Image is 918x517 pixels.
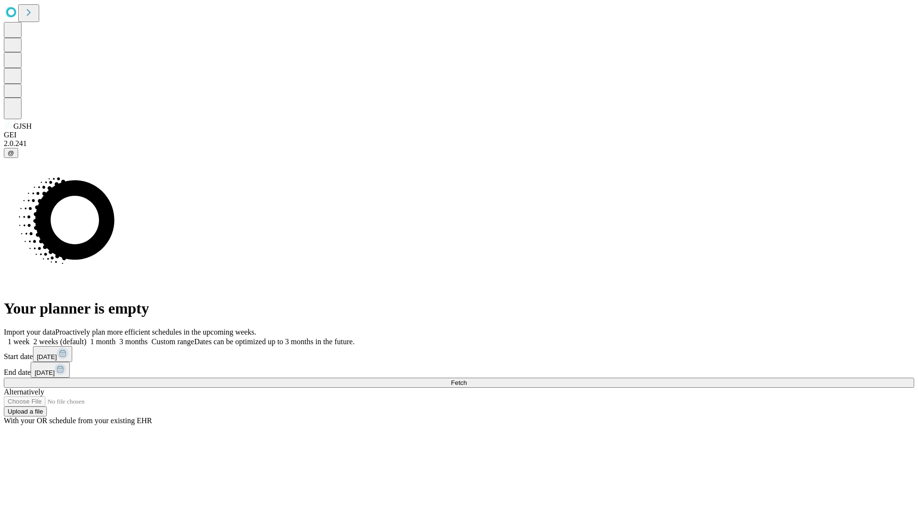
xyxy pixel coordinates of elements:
div: GEI [4,131,914,139]
button: @ [4,148,18,158]
span: [DATE] [34,369,55,376]
span: With your OR schedule from your existing EHR [4,416,152,425]
span: Fetch [451,379,467,386]
div: End date [4,362,914,378]
button: [DATE] [33,346,72,362]
span: @ [8,149,14,157]
span: 1 month [90,337,116,346]
button: Fetch [4,378,914,388]
span: 2 weeks (default) [33,337,87,346]
span: Import your data [4,328,55,336]
span: 3 months [120,337,148,346]
span: Dates can be optimized up to 3 months in the future. [194,337,354,346]
span: 1 week [8,337,30,346]
span: Proactively plan more efficient schedules in the upcoming weeks. [55,328,256,336]
div: 2.0.241 [4,139,914,148]
button: [DATE] [31,362,70,378]
span: [DATE] [37,353,57,360]
div: Start date [4,346,914,362]
span: GJSH [13,122,32,130]
span: Alternatively [4,388,44,396]
span: Custom range [152,337,194,346]
button: Upload a file [4,406,47,416]
h1: Your planner is empty [4,300,914,317]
